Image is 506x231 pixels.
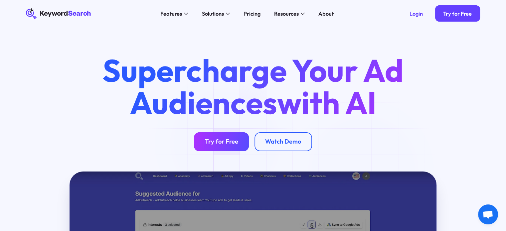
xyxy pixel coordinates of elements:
div: Watch Demo [265,138,301,146]
div: Features [160,10,182,18]
div: Login [410,10,423,17]
div: About [318,10,334,18]
div: Resources [274,10,298,18]
h1: Supercharge Your Ad Audiences [90,54,416,119]
a: Pricing [239,8,264,19]
div: Try for Free [205,138,238,146]
a: About [314,8,338,19]
div: Try for Free [443,10,472,17]
div: Open de chat [478,204,498,224]
a: Try for Free [435,5,480,22]
div: Solutions [202,10,224,18]
div: Pricing [244,10,260,18]
span: with AI [277,83,377,122]
a: Try for Free [194,132,249,151]
a: Login [401,5,431,22]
